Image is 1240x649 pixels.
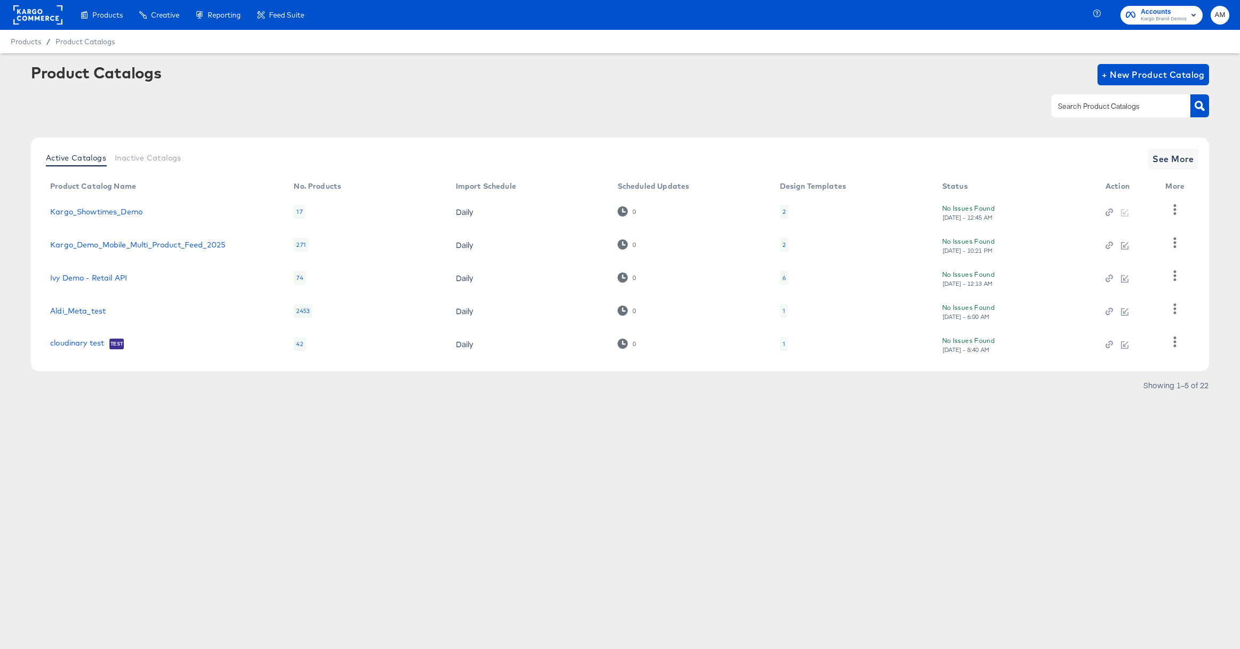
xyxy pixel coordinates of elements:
[447,327,609,360] td: Daily
[447,228,609,261] td: Daily
[50,207,143,216] a: Kargo_Showtimes_Demo
[780,238,788,252] div: 2
[783,274,786,282] div: 6
[1215,9,1225,21] span: AM
[1097,64,1209,85] button: + New Product Catalog
[50,339,104,349] a: cloudinary test
[456,182,516,190] div: Import Schedule
[1141,6,1187,18] span: Accounts
[780,271,788,285] div: 6
[618,306,636,316] div: 0
[1143,381,1209,389] div: Showing 1–5 of 22
[294,238,308,252] div: 271
[208,11,241,19] span: Reporting
[632,274,636,282] div: 0
[780,304,788,318] div: 1
[50,307,106,315] a: Aldi_Meta_test
[1097,178,1157,195] th: Action
[632,307,636,315] div: 0
[618,273,636,283] div: 0
[780,205,788,219] div: 2
[151,11,179,19] span: Creative
[115,154,181,162] span: Inactive Catalogs
[783,207,786,216] div: 2
[780,182,846,190] div: Design Templates
[269,11,304,19] span: Feed Suite
[447,294,609,327] td: Daily
[56,37,115,46] a: Product Catalogs
[783,340,785,348] div: 1
[618,182,690,190] div: Scheduled Updates
[41,37,56,46] span: /
[1141,15,1187,23] span: Kargo Brand Demos
[11,37,41,46] span: Products
[92,11,123,19] span: Products
[447,261,609,294] td: Daily
[780,337,788,351] div: 1
[934,178,1097,195] th: Status
[109,340,124,348] span: Test
[50,241,225,249] a: Kargo_Demo_Mobile_Multi_Product_Feed_2025
[632,208,636,215] div: 0
[50,182,136,190] div: Product Catalog Name
[294,337,305,351] div: 42
[1148,148,1198,170] button: See More
[1102,67,1205,82] span: + New Product Catalog
[1157,178,1197,195] th: More
[294,304,312,318] div: 2453
[618,206,636,217] div: 0
[46,154,106,162] span: Active Catalogs
[632,241,636,249] div: 0
[294,182,341,190] div: No. Products
[31,64,161,81] div: Product Catalogs
[294,205,305,219] div: 17
[447,195,609,228] td: Daily
[618,239,636,250] div: 0
[1211,6,1229,25] button: AM
[50,274,127,282] a: Ivy Demo - Retail API
[294,271,305,285] div: 74
[1120,6,1203,25] button: AccountsKargo Brand Demos
[1152,151,1194,166] span: See More
[618,339,636,349] div: 0
[783,307,785,315] div: 1
[783,241,786,249] div: 2
[632,340,636,348] div: 0
[1056,100,1170,113] input: Search Product Catalogs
